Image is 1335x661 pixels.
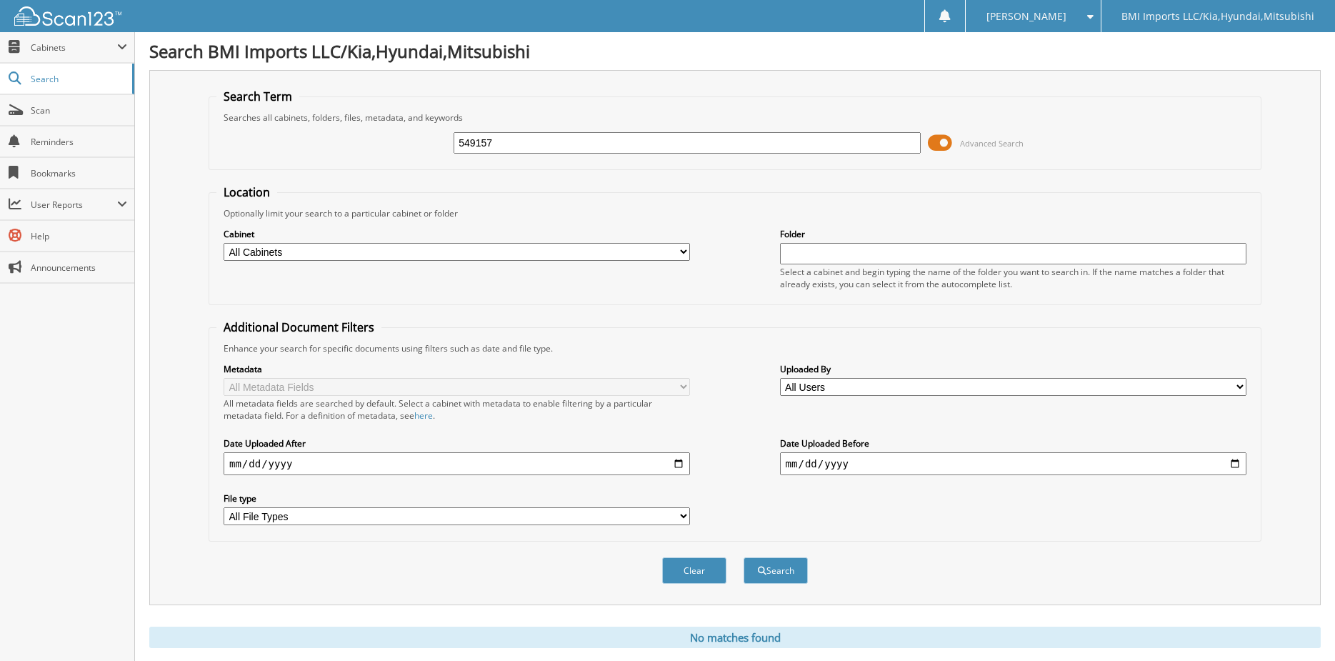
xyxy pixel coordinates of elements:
[31,136,127,148] span: Reminders
[780,363,1246,375] label: Uploaded By
[744,557,808,584] button: Search
[780,437,1246,449] label: Date Uploaded Before
[216,184,277,200] legend: Location
[986,12,1066,21] span: [PERSON_NAME]
[224,492,690,505] label: File type
[224,397,690,422] div: All metadata fields are searched by default. Select a cabinet with metadata to enable filtering b...
[31,73,125,85] span: Search
[780,266,1246,290] div: Select a cabinet and begin typing the name of the folder you want to search in. If the name match...
[780,452,1246,475] input: end
[31,104,127,116] span: Scan
[31,199,117,211] span: User Reports
[960,138,1024,149] span: Advanced Search
[224,228,690,240] label: Cabinet
[1121,12,1314,21] span: BMI Imports LLC/Kia,Hyundai,Mitsubishi
[149,39,1321,63] h1: Search BMI Imports LLC/Kia,Hyundai,Mitsubishi
[14,6,121,26] img: scan123-logo-white.svg
[224,452,690,475] input: start
[31,230,127,242] span: Help
[224,437,690,449] label: Date Uploaded After
[224,363,690,375] label: Metadata
[216,319,381,335] legend: Additional Document Filters
[216,342,1254,354] div: Enhance your search for specific documents using filters such as date and file type.
[31,167,127,179] span: Bookmarks
[780,228,1246,240] label: Folder
[149,627,1321,648] div: No matches found
[216,89,299,104] legend: Search Term
[662,557,726,584] button: Clear
[31,41,117,54] span: Cabinets
[216,207,1254,219] div: Optionally limit your search to a particular cabinet or folder
[414,409,433,422] a: here
[216,111,1254,124] div: Searches all cabinets, folders, files, metadata, and keywords
[31,262,127,274] span: Announcements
